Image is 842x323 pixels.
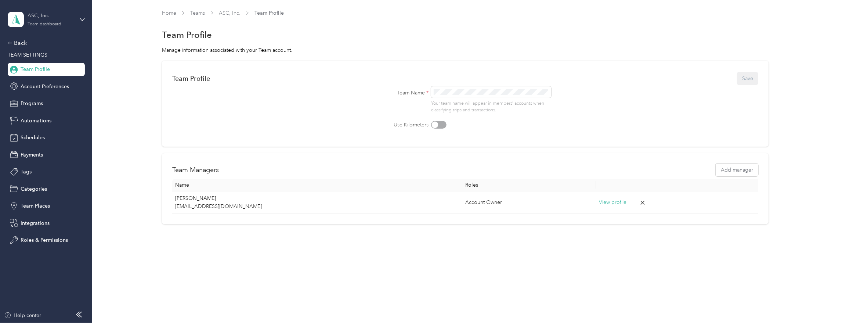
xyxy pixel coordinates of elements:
[21,65,50,73] span: Team Profile
[21,100,43,107] span: Programs
[172,165,219,175] h2: Team Managers
[4,312,41,319] button: Help center
[162,10,176,16] a: Home
[599,198,626,207] button: View profile
[254,9,284,17] span: Team Profile
[190,10,205,16] a: Teams
[462,179,596,191] th: Roles
[172,179,462,191] th: Name
[21,83,69,90] span: Account Preferences
[28,22,61,26] div: Team dashboard
[21,236,68,244] span: Roles & Permissions
[362,121,429,129] label: Use Kilometers
[162,31,212,39] h1: Team Profile
[21,151,43,159] span: Payments
[21,117,51,125] span: Automations
[175,202,459,211] p: [EMAIL_ADDRESS][DOMAIN_NAME]
[28,12,73,19] div: ASC, Inc.
[162,46,769,54] div: Manage information associated with your Team account.
[801,282,842,323] iframe: Everlance-gr Chat Button Frame
[716,164,758,176] button: Add manager
[175,194,459,202] p: [PERSON_NAME]
[219,10,241,16] a: ASC, Inc.
[172,75,210,82] div: Team Profile
[465,198,593,207] div: Account Owner
[21,134,45,141] span: Schedules
[362,89,429,97] label: Team Name
[21,202,50,210] span: Team Places
[21,185,47,193] span: Categories
[8,52,47,58] span: TEAM SETTINGS
[21,219,50,227] span: Integrations
[431,100,551,113] p: Your team name will appear in members’ accounts when classifying trips and transactions.
[21,168,32,176] span: Tags
[8,39,81,47] div: Back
